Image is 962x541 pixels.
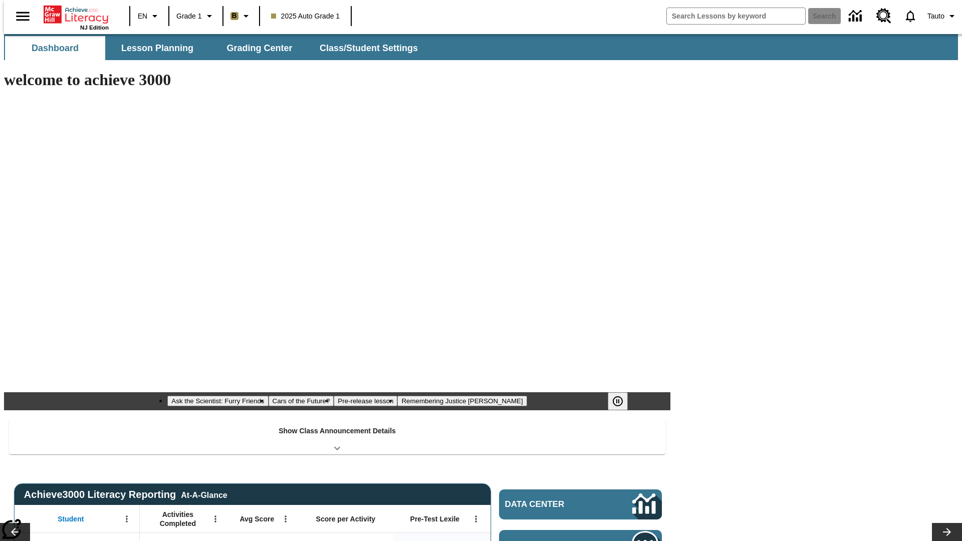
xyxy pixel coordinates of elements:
[312,36,426,60] button: Class/Student Settings
[923,7,962,25] button: Profile/Settings
[44,5,109,25] a: Home
[44,4,109,31] div: Home
[278,511,293,526] button: Open Menu
[58,514,84,523] span: Student
[80,25,109,31] span: NJ Edition
[897,3,923,29] a: Notifications
[172,7,219,25] button: Grade: Grade 1, Select a grade
[499,489,662,519] a: Data Center
[232,10,237,22] span: B
[271,11,340,22] span: 2025 Auto Grade 1
[208,511,223,526] button: Open Menu
[226,7,256,25] button: Boost Class color is light brown. Change class color
[209,36,310,60] button: Grading Center
[505,499,599,509] span: Data Center
[843,3,870,30] a: Data Center
[8,2,38,31] button: Open side menu
[138,11,147,22] span: EN
[667,8,805,24] input: search field
[119,511,134,526] button: Open Menu
[5,36,105,60] button: Dashboard
[468,511,484,526] button: Open Menu
[167,396,268,406] button: Slide 1 Ask the Scientist: Furry Friends
[334,396,397,406] button: Slide 3 Pre-release lesson
[181,489,227,500] div: At-A-Glance
[927,11,944,22] span: Tauto
[932,523,962,541] button: Lesson carousel, Next
[279,426,396,436] p: Show Class Announcement Details
[608,392,628,410] button: Pause
[239,514,274,523] span: Avg Score
[133,7,165,25] button: Language: EN, Select a language
[24,489,227,500] span: Achieve3000 Literacy Reporting
[870,3,897,30] a: Resource Center, Will open in new tab
[4,34,958,60] div: SubNavbar
[107,36,207,60] button: Lesson Planning
[269,396,334,406] button: Slide 2 Cars of the Future?
[608,392,638,410] div: Pause
[145,510,211,528] span: Activities Completed
[4,36,427,60] div: SubNavbar
[4,71,670,89] h1: welcome to achieve 3000
[410,514,460,523] span: Pre-Test Lexile
[397,396,527,406] button: Slide 4 Remembering Justice O'Connor
[316,514,376,523] span: Score per Activity
[176,11,202,22] span: Grade 1
[9,420,665,454] div: Show Class Announcement Details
